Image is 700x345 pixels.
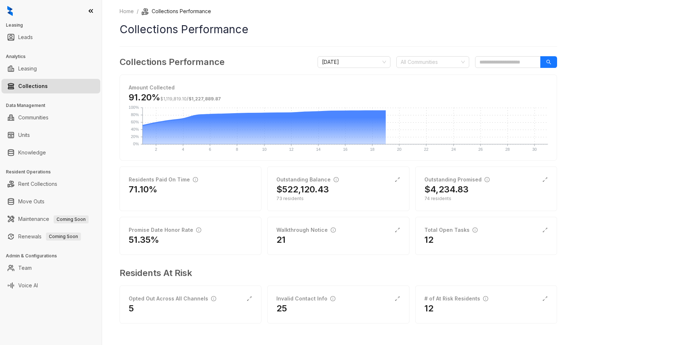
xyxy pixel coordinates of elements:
a: Leads [18,30,33,45]
div: 74 residents [424,195,548,202]
img: logo [7,6,13,16]
li: Move Outs [1,194,100,209]
text: 6 [209,147,211,152]
a: Knowledge [18,145,46,160]
h3: 91.20% [129,92,221,103]
span: / [160,96,221,101]
li: Maintenance [1,212,100,226]
span: expand-alt [542,227,548,233]
span: info-circle [331,227,336,233]
span: expand-alt [394,227,400,233]
h3: Data Management [6,102,102,109]
text: 16 [343,147,347,152]
li: Leasing [1,61,100,76]
span: Coming Soon [46,233,81,241]
div: Outstanding Promised [424,176,490,184]
div: Walkthrough Notice [276,226,336,234]
span: search [546,60,551,65]
span: Coming Soon [54,215,89,223]
div: # of At Risk Residents [424,295,488,303]
h2: 51.35% [129,234,159,246]
span: $1,227,889.87 [188,96,221,101]
li: Leads [1,30,100,45]
strong: Amount Collected [129,84,175,91]
a: Move Outs [18,194,44,209]
h2: 21 [276,234,285,246]
div: Promise Date Honor Rate [129,226,201,234]
span: expand-alt [394,296,400,302]
li: Renewals [1,229,100,244]
li: Knowledge [1,145,100,160]
li: Collections Performance [141,7,211,15]
div: 73 residents [276,195,400,202]
span: info-circle [330,296,335,301]
h2: 25 [276,303,287,314]
div: Invalid Contact Info [276,295,335,303]
div: Residents Paid On Time [129,176,198,184]
a: Collections [18,79,48,93]
a: Communities [18,110,48,125]
h3: Residents At Risk [120,267,551,280]
h3: Leasing [6,22,102,28]
text: 60% [131,120,139,124]
text: 4 [182,147,184,152]
a: Leasing [18,61,37,76]
text: 80% [131,112,139,117]
text: 14 [316,147,320,152]
a: Voice AI [18,278,38,293]
a: Home [118,7,135,15]
h2: 12 [424,234,433,246]
text: 26 [478,147,483,152]
li: Team [1,261,100,275]
h2: 12 [424,303,433,314]
text: 10 [262,147,267,152]
h3: Admin & Configurations [6,253,102,259]
span: info-circle [196,227,201,233]
text: 100% [129,105,139,110]
span: info-circle [193,177,198,182]
h3: Analytics [6,53,102,60]
span: info-circle [211,296,216,301]
text: 8 [236,147,238,152]
h2: 71.10% [129,184,157,195]
span: $1,119,819.10 [160,96,187,101]
span: expand-alt [542,177,548,183]
h3: Collections Performance [120,55,225,69]
span: info-circle [334,177,339,182]
h2: 5 [129,303,134,314]
span: info-circle [485,177,490,182]
text: 18 [370,147,374,152]
li: / [137,7,139,15]
span: info-circle [483,296,488,301]
text: 20 [397,147,401,152]
span: expand-alt [394,177,400,183]
li: Units [1,128,100,142]
h2: $522,120.43 [276,184,329,195]
div: Total Open Tasks [424,226,478,234]
text: 22 [424,147,428,152]
text: 0% [133,142,139,146]
a: Team [18,261,32,275]
li: Collections [1,79,100,93]
text: 12 [289,147,293,152]
text: 24 [451,147,456,152]
a: RenewalsComing Soon [18,229,81,244]
li: Voice AI [1,278,100,293]
h3: Resident Operations [6,169,102,175]
h2: $4,234.83 [424,184,468,195]
span: info-circle [472,227,478,233]
a: Rent Collections [18,177,57,191]
text: 20% [131,134,139,139]
text: 2 [155,147,157,152]
span: August 2025 [322,57,386,68]
span: expand-alt [246,296,252,302]
div: Outstanding Balance [276,176,339,184]
div: Opted Out Across All Channels [129,295,216,303]
text: 30 [532,147,537,152]
span: expand-alt [542,296,548,302]
h1: Collections Performance [120,21,557,38]
a: Units [18,128,30,142]
li: Rent Collections [1,177,100,191]
text: 28 [505,147,510,152]
text: 40% [131,127,139,131]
